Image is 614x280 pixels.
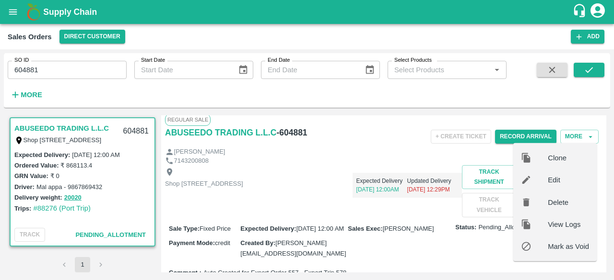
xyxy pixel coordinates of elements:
[356,185,407,194] p: [DATE] 12:00AM
[462,165,517,189] button: Track Shipment
[14,194,62,201] label: Delivery weight:
[548,219,589,230] span: View Logs
[24,136,102,144] label: Shop [STREET_ADDRESS]
[174,157,209,166] p: 7143200808
[24,2,43,22] img: logo
[548,153,589,163] span: Clone
[55,257,110,272] nav: pagination navigation
[240,225,296,232] label: Expected Delivery :
[165,126,276,139] a: ABUSEEDO TRADING L.L.C
[141,56,165,64] label: Start Date
[383,225,434,232] span: [PERSON_NAME]
[215,239,230,246] span: credit
[513,191,597,213] div: Delete
[36,183,102,190] label: Mal appa - 9867869432
[276,126,307,139] h6: - 604881
[75,231,146,238] span: Pending_Allotment
[478,223,531,232] span: Pending_Allotment
[394,56,432,64] label: Select Products
[203,269,346,278] span: Auto Created for Export Order 557 - Export Trip 578
[33,204,91,212] a: #88276 (Port Trip)
[589,2,606,22] div: account of current user
[548,175,589,185] span: Edit
[455,223,476,232] label: Status:
[234,61,252,79] button: Choose date
[571,30,604,44] button: Add
[43,5,572,19] a: Supply Chain
[407,185,458,194] p: [DATE] 12:29PM
[21,91,42,99] strong: More
[240,239,346,257] span: [PERSON_NAME][EMAIL_ADDRESS][DOMAIN_NAME]
[59,30,125,44] button: Select DC
[8,61,127,79] input: Enter SO ID
[64,192,82,203] button: 20020
[165,114,211,125] span: Regular Sale
[296,225,344,232] span: [DATE] 12:00 AM
[513,147,597,169] div: Clone
[75,257,90,272] button: page 1
[169,239,215,246] label: Payment Mode :
[169,269,201,278] label: Comment :
[407,177,458,185] p: Updated Delivery
[513,213,597,235] div: View Logs
[390,64,488,76] input: Select Products
[200,225,231,232] span: Fixed Price
[50,172,59,179] label: ₹ 0
[72,151,119,158] label: [DATE] 12:00 AM
[261,61,357,79] input: End Date
[348,225,382,232] label: Sales Exec :
[268,56,290,64] label: End Date
[43,7,97,17] b: Supply Chain
[572,3,589,21] div: customer-support
[513,169,597,191] div: Edit
[495,130,556,144] button: Record Arrival
[14,205,31,212] label: Trips:
[14,122,109,134] a: ABUSEEDO TRADING L.L.C
[174,147,225,157] p: [PERSON_NAME]
[60,162,92,169] label: ₹ 868113.4
[356,177,407,185] p: Expected Delivery
[165,179,243,189] p: Shop [STREET_ADDRESS]
[491,64,503,76] button: Open
[169,225,200,232] label: Sale Type :
[14,162,59,169] label: Ordered Value:
[240,239,275,246] label: Created By :
[14,56,29,64] label: SO ID
[513,235,597,258] div: Mark as Void
[14,172,48,179] label: GRN Value:
[560,130,599,144] button: More
[118,120,154,143] div: 604881
[361,61,379,79] button: Choose date
[8,31,52,43] div: Sales Orders
[14,151,70,158] label: Expected Delivery :
[14,183,35,190] label: Driver:
[548,197,589,207] span: Delete
[2,1,24,23] button: open drawer
[548,241,589,252] span: Mark as Void
[134,61,230,79] input: Start Date
[8,87,45,103] button: More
